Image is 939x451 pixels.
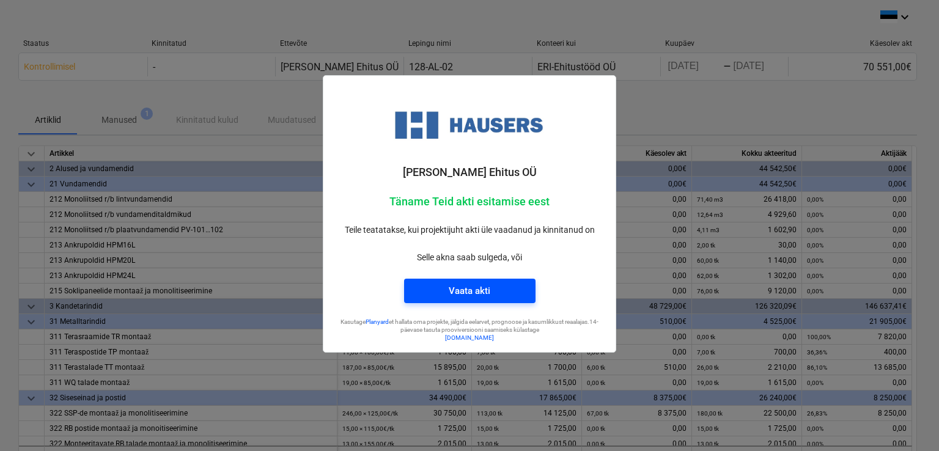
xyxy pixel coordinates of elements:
[333,318,606,334] p: Kasutage et hallata oma projekte, jälgida eelarvet, prognoose ja kasumlikkust reaalajas. 14-päeva...
[449,283,490,299] div: Vaata akti
[404,279,536,303] button: Vaata akti
[366,318,389,325] a: Planyard
[445,334,494,341] a: [DOMAIN_NAME]
[333,165,606,180] p: [PERSON_NAME] Ehitus OÜ
[333,194,606,209] p: Täname Teid akti esitamise eest
[333,224,606,237] p: Teile teatatakse, kui projektijuht akti üle vaadanud ja kinnitanud on
[333,251,606,264] p: Selle akna saab sulgeda, või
